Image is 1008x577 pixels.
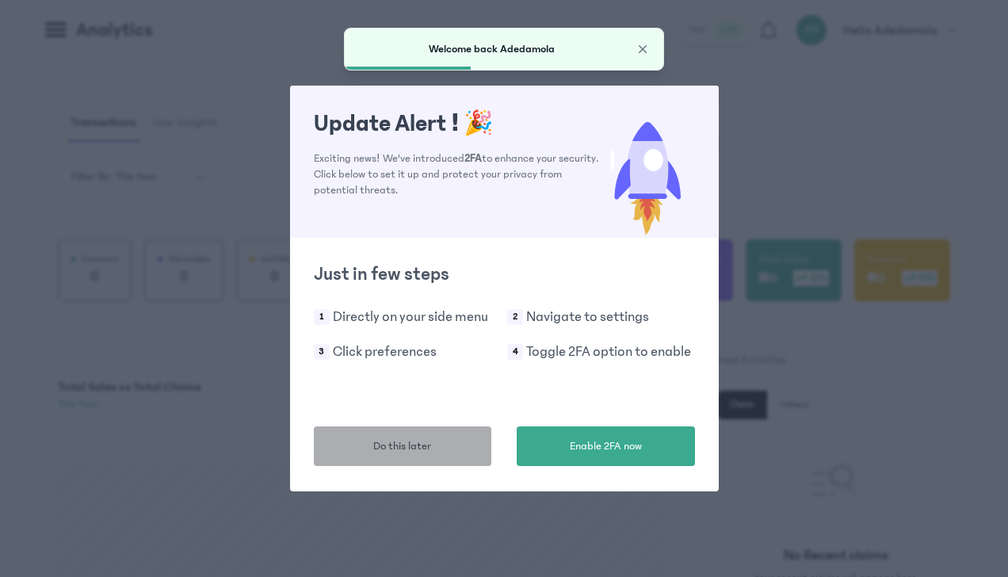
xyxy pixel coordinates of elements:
span: 🎉 [464,110,493,137]
button: Close [635,41,651,57]
span: 2FA [464,152,482,165]
span: Welcome back Adedamola [429,43,555,55]
p: Navigate to settings [526,306,649,328]
span: 1 [314,309,330,325]
span: Do this later [373,438,431,455]
span: Enable 2FA now [570,438,642,455]
p: Exciting news! We've introduced to enhance your security. Click below to set it up and protect yo... [314,151,600,198]
button: Enable 2FA now [517,426,695,466]
h1: Update Alert ! [314,109,600,138]
span: 4 [507,344,523,360]
span: 3 [314,344,330,360]
p: Click preferences [333,341,437,363]
p: Directly on your side menu [333,306,488,328]
p: Toggle 2FA option to enable [526,341,691,363]
h2: Just in few steps [314,262,695,287]
button: Do this later [314,426,492,466]
span: 2 [507,309,523,325]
